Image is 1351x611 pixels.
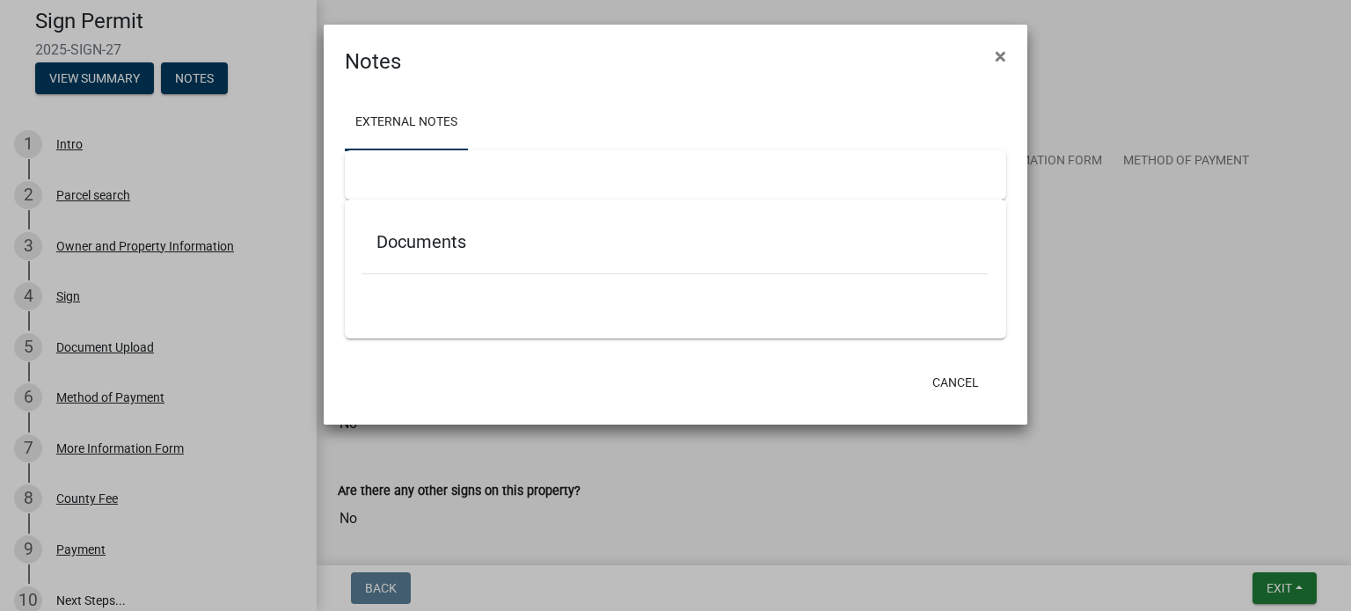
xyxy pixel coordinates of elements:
span: × [995,44,1006,69]
button: Close [981,32,1020,81]
button: Cancel [918,367,993,398]
a: External Notes [345,95,468,151]
h4: Notes [345,46,401,77]
h5: Documents [376,231,975,252]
